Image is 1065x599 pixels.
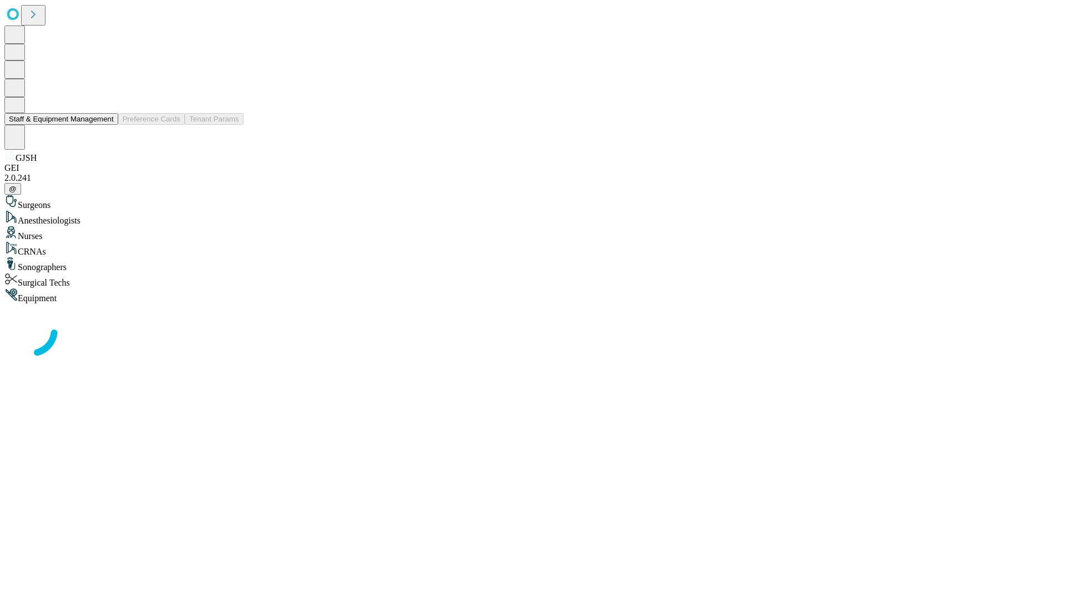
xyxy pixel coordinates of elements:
[4,183,21,195] button: @
[4,226,1061,241] div: Nurses
[185,113,244,125] button: Tenant Params
[4,288,1061,303] div: Equipment
[4,173,1061,183] div: 2.0.241
[4,272,1061,288] div: Surgical Techs
[4,257,1061,272] div: Sonographers
[4,210,1061,226] div: Anesthesiologists
[4,195,1061,210] div: Surgeons
[9,185,17,193] span: @
[4,163,1061,173] div: GEI
[4,241,1061,257] div: CRNAs
[118,113,185,125] button: Preference Cards
[16,153,37,163] span: GJSH
[4,113,118,125] button: Staff & Equipment Management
